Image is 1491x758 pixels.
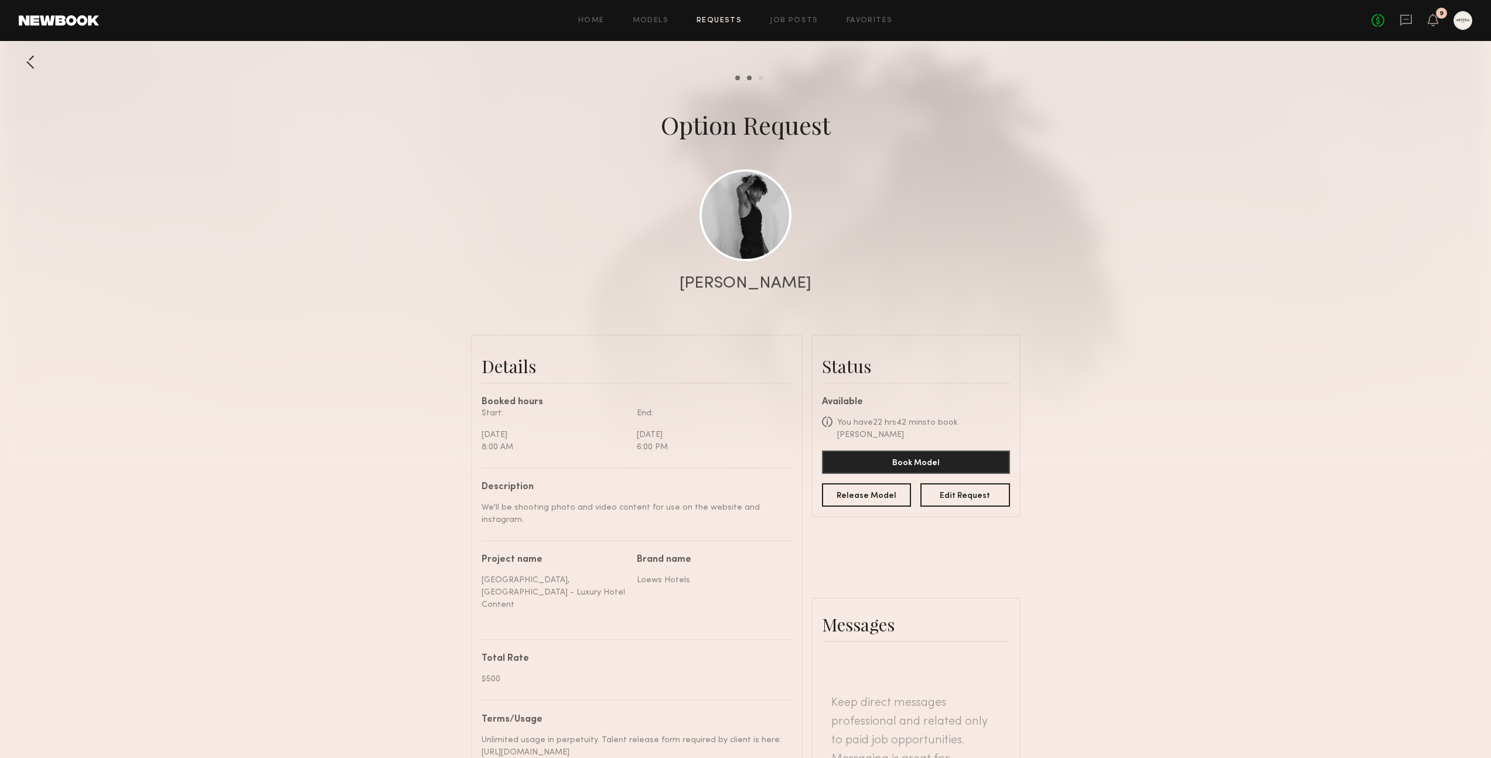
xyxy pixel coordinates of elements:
button: Book Model [822,450,1010,474]
a: Models [633,17,668,25]
div: End: [637,407,783,419]
div: 6:00 PM [637,441,783,453]
div: Terms/Usage [482,715,783,725]
div: Description [482,483,783,492]
div: Messages [822,613,1010,636]
a: Requests [697,17,742,25]
div: 8:00 AM [482,441,628,453]
div: Details [482,354,792,378]
button: Release Model [822,483,912,507]
div: 9 [1439,11,1444,17]
div: Status [822,354,1010,378]
div: Start: [482,407,628,419]
a: Home [578,17,605,25]
div: Available [822,398,1010,407]
a: Favorites [847,17,893,25]
div: You have 22 hrs 42 mins to book [PERSON_NAME] [837,416,1010,441]
a: Job Posts [770,17,818,25]
div: [GEOGRAPHIC_DATA], [GEOGRAPHIC_DATA] - Luxury Hotel Content [482,574,628,611]
div: Total Rate [482,654,783,664]
div: We'll be shooting photo and video content for use on the website and instagram. [482,501,783,526]
div: [DATE] [482,429,628,441]
div: Loews Hotels [637,574,783,586]
div: $500 [482,673,783,685]
div: Booked hours [482,398,792,407]
div: [PERSON_NAME] [680,275,811,292]
div: Option Request [661,108,831,141]
div: Project name [482,555,628,565]
div: Brand name [637,555,783,565]
button: Edit Request [920,483,1010,507]
div: [DATE] [637,429,783,441]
